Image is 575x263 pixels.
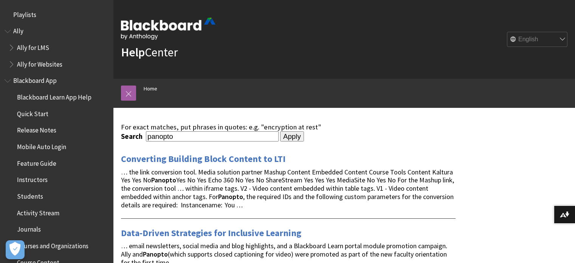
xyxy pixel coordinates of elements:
[218,192,243,201] strong: Panopto
[17,240,88,250] span: Courses and Organizations
[17,124,56,134] span: Release Notes
[144,84,157,93] a: Home
[121,123,456,131] div: For exact matches, put phrases in quotes: e.g. "encryption at rest"
[17,140,66,151] span: Mobile Auto Login
[121,18,215,40] img: Blackboard by Anthology
[5,8,109,21] nav: Book outline for Playlists
[280,131,304,142] input: Apply
[17,223,41,233] span: Journals
[17,41,49,51] span: Ally for LMS
[17,207,59,217] span: Activity Stream
[121,227,301,239] a: Data-Driven Strategies for Inclusive Learning
[121,45,178,60] a: HelpCenter
[17,190,43,200] span: Students
[17,174,48,184] span: Instructors
[6,240,25,259] button: Open Preferences
[17,157,56,167] span: Feature Guide
[17,91,91,101] span: Blackboard Learn App Help
[5,25,109,71] nav: Book outline for Anthology Ally Help
[13,75,57,85] span: Blackboard App
[17,107,48,118] span: Quick Start
[13,8,36,19] span: Playlists
[121,132,144,141] label: Search
[151,176,176,184] strong: Panopto
[121,153,285,165] a: Converting Building Block Content to LTI
[17,58,62,68] span: Ally for Websites
[143,250,168,258] strong: Panopto
[121,45,145,60] strong: Help
[121,168,454,209] span: … the link conversion tool. Media solution partner Mashup Content Embedded Content Course Tools C...
[507,32,568,47] select: Site Language Selector
[13,25,23,35] span: Ally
